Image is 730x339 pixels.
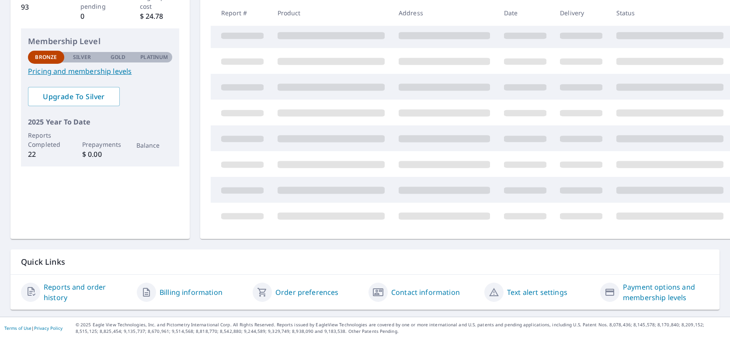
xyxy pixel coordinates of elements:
p: Quick Links [21,256,709,267]
p: Platinum [140,53,168,61]
p: Bronze [35,53,57,61]
p: Prepayments [82,140,118,149]
p: 22 [28,149,64,159]
p: 93 [21,2,61,12]
p: | [4,325,63,331]
a: Terms of Use [4,325,31,331]
a: Text alert settings [507,287,567,297]
span: Upgrade To Silver [35,92,113,101]
p: 2025 Year To Date [28,117,172,127]
a: Contact information [391,287,460,297]
a: Billing information [160,287,222,297]
p: Silver [73,53,91,61]
p: $ 24.78 [140,11,180,21]
p: Membership Level [28,35,172,47]
a: Payment options and membership levels [623,282,709,303]
a: Pricing and membership levels [28,66,172,76]
a: Reports and order history [44,282,130,303]
a: Order preferences [275,287,339,297]
p: $ 0.00 [82,149,118,159]
p: © 2025 Eagle View Technologies, Inc. and Pictometry International Corp. All Rights Reserved. Repo... [76,322,726,335]
a: Upgrade To Silver [28,87,120,106]
p: Reports Completed [28,131,64,149]
p: Balance [136,141,173,150]
p: 0 [80,11,120,21]
a: Privacy Policy [34,325,63,331]
p: Gold [111,53,125,61]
